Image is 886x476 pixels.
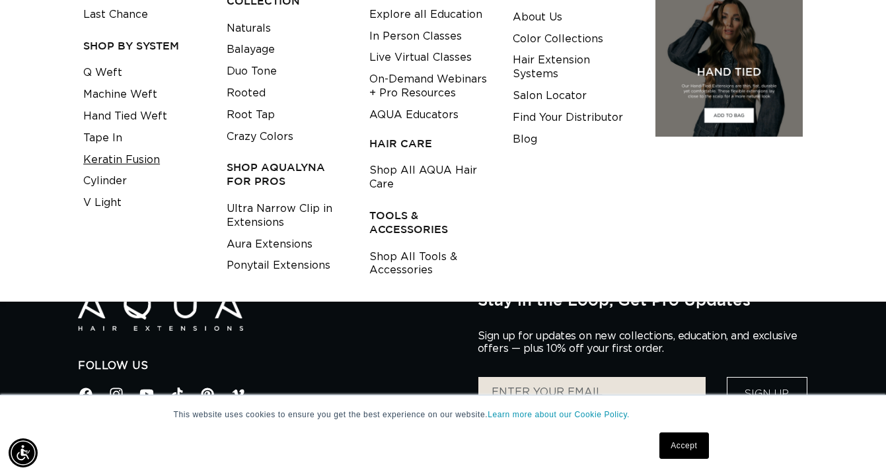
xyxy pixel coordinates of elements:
h3: Shop AquaLyna for Pros [227,160,350,188]
a: Rooted [227,83,266,104]
a: Color Collections [513,28,603,50]
a: Aura Extensions [227,234,313,255]
iframe: Chat Widget [707,333,886,476]
div: Accessibility Menu [9,438,38,467]
a: Shop All Tools & Accessories [369,246,492,282]
h3: HAIR CARE [369,137,492,151]
a: Root Tap [227,104,275,126]
a: Shop All AQUA Hair Care [369,160,492,195]
a: Keratin Fusion [83,149,160,171]
a: Q Weft [83,62,122,84]
a: Hand Tied Weft [83,106,167,127]
a: Salon Locator [513,85,587,107]
a: Ultra Narrow Clip in Extensions [227,198,350,234]
a: Explore all Education [369,4,482,26]
p: Sign up for updates on new collections, education, and exclusive offers — plus 10% off your first... [478,330,808,355]
h3: SHOP BY SYSTEM [83,39,206,53]
a: Balayage [227,39,275,61]
a: Last Chance [83,4,148,26]
a: Tape In [83,127,122,149]
a: Hair Extension Systems [513,50,636,85]
a: Accept [659,432,708,459]
a: Crazy Colors [227,126,293,148]
a: On-Demand Webinars + Pro Resources [369,69,492,104]
a: Learn more about our Cookie Policy. [488,410,630,419]
a: In Person Classes [369,26,462,48]
a: Duo Tone [227,61,277,83]
a: Machine Weft [83,84,157,106]
a: Find Your Distributor [513,107,623,129]
a: Live Virtual Classes [369,47,472,69]
h2: Follow Us [78,359,458,373]
p: This website uses cookies to ensure you get the best experience on our website. [174,409,713,421]
input: ENTER YOUR EMAIL [478,377,706,410]
img: Aqua Hair Extensions [78,290,243,331]
a: Ponytail Extensions [227,255,330,277]
a: Cylinder [83,170,127,192]
a: Naturals [227,18,271,40]
a: AQUA Educators [369,104,459,126]
a: About Us [513,7,562,28]
a: V Light [83,192,122,214]
a: Blog [513,129,537,151]
h3: TOOLS & ACCESSORIES [369,209,492,236]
